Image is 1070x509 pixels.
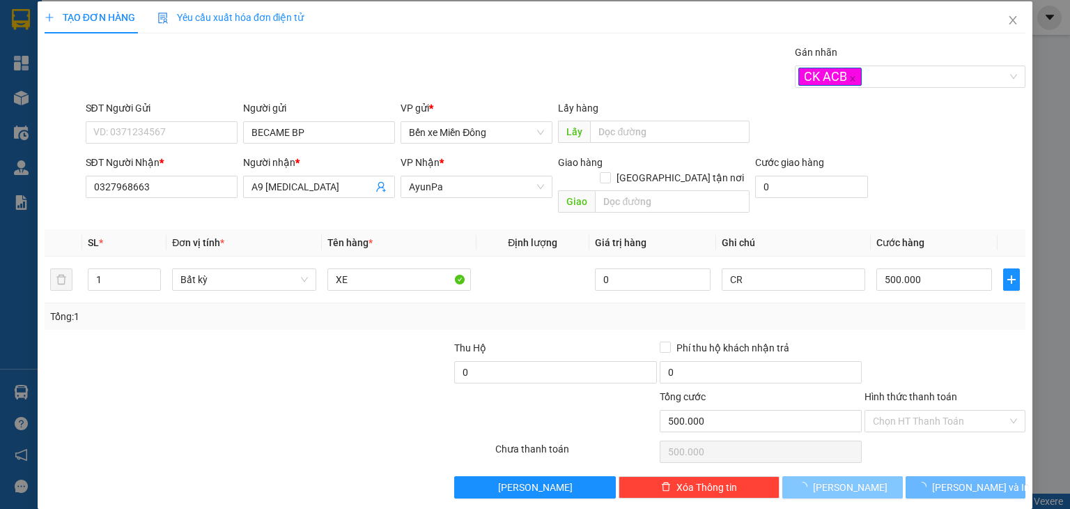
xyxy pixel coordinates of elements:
span: [PERSON_NAME] [498,480,573,495]
label: Hình thức thanh toán [864,391,957,402]
button: [PERSON_NAME] [782,476,903,499]
input: Dọc đường [590,121,750,143]
span: Xóa Thông tin [676,480,737,495]
button: plus [1003,268,1020,291]
input: Cước giao hàng [755,176,868,198]
span: Bất kỳ [180,269,307,290]
span: user-add [375,181,387,192]
div: Người nhận [243,155,395,170]
span: Tổng cước [660,391,706,402]
span: delete [661,482,671,493]
img: icon [157,13,169,24]
span: TẠO ĐƠN HÀNG [45,12,135,23]
span: Giao hàng [558,157,603,168]
span: Lấy [558,121,590,143]
input: VD: Bàn, Ghế [327,268,471,291]
span: [PERSON_NAME] và In [932,480,1030,495]
input: 0 [595,268,711,291]
span: Cước hàng [876,237,924,248]
button: delete [50,268,72,291]
span: plus [45,13,54,22]
span: close [1007,15,1018,26]
div: SĐT Người Gửi [86,100,238,116]
th: Ghi chú [716,229,871,257]
button: [PERSON_NAME] và In [906,476,1026,499]
span: Phí thu hộ khách nhận trả [671,340,795,356]
button: [PERSON_NAME] [454,476,615,499]
span: Giá trị hàng [595,237,646,248]
span: plus [1004,274,1019,285]
span: VP Nhận [401,157,440,168]
span: CK ACB [798,68,862,85]
span: Đơn vị tính [172,237,224,248]
span: SL [88,237,99,248]
span: Định lượng [508,237,557,248]
span: Bến xe Miền Đông [409,122,544,143]
div: VP gửi [401,100,552,116]
span: Giao [558,190,595,213]
span: Yêu cầu xuất hóa đơn điện tử [157,12,304,23]
span: [PERSON_NAME] [813,480,887,495]
span: Thu Hộ [454,342,486,354]
span: loading [798,482,813,492]
div: Người gửi [243,100,395,116]
input: Ghi Chú [722,268,865,291]
input: Dọc đường [595,190,750,213]
span: loading [917,482,932,492]
label: Gán nhãn [795,47,837,58]
div: SĐT Người Nhận [86,155,238,170]
span: [GEOGRAPHIC_DATA] tận nơi [611,170,750,185]
button: Close [993,1,1032,40]
span: close [849,75,856,82]
span: Tên hàng [327,237,373,248]
button: deleteXóa Thông tin [619,476,780,499]
span: AyunPa [409,176,544,197]
div: Chưa thanh toán [494,441,658,466]
span: Lấy hàng [558,102,598,114]
label: Cước giao hàng [755,157,824,168]
div: Tổng: 1 [50,309,414,324]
